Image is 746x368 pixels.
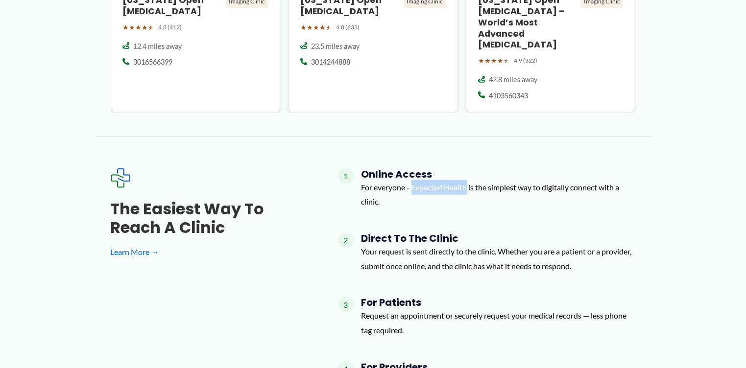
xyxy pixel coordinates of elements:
span: ★ [478,54,484,67]
p: Request an appointment or securely request your medical records — less phone tag required. [361,308,636,337]
img: Expected Healthcare Logo [111,168,130,188]
span: ★ [300,21,307,34]
span: ★ [313,21,319,34]
span: 4.9 (322) [514,55,537,66]
span: ★ [136,21,142,34]
span: 1 [338,168,354,184]
p: For everyone - Expected Health is the simplest way to digitally connect with a clinic. [361,180,636,209]
span: 23.5 miles away [311,42,360,51]
span: 4103560343 [489,91,528,101]
span: ★ [319,21,326,34]
span: ★ [123,21,129,34]
span: 42.8 miles away [489,75,537,85]
h4: Online Access [361,168,636,180]
h3: The Easiest Way to Reach a Clinic [111,200,307,237]
span: ★ [142,21,148,34]
h4: Direct to the Clinic [361,232,636,244]
span: ★ [326,21,332,34]
p: Your request is sent directly to the clinic. Whether you are a patient or a provider, submit once... [361,244,636,273]
a: Learn More → [111,245,307,259]
span: ★ [148,21,155,34]
span: ★ [491,54,497,67]
span: 12.4 miles away [134,42,182,51]
span: ★ [307,21,313,34]
span: ★ [484,54,491,67]
span: 4.8 (633) [336,22,360,33]
span: ★ [497,54,504,67]
span: 3014244888 [311,57,350,67]
span: ★ [504,54,510,67]
span: 2 [338,232,354,248]
span: ★ [129,21,136,34]
span: 3016566399 [134,57,173,67]
h4: For Patients [361,297,636,308]
span: 3 [338,297,354,312]
span: 4.8 (412) [159,22,182,33]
